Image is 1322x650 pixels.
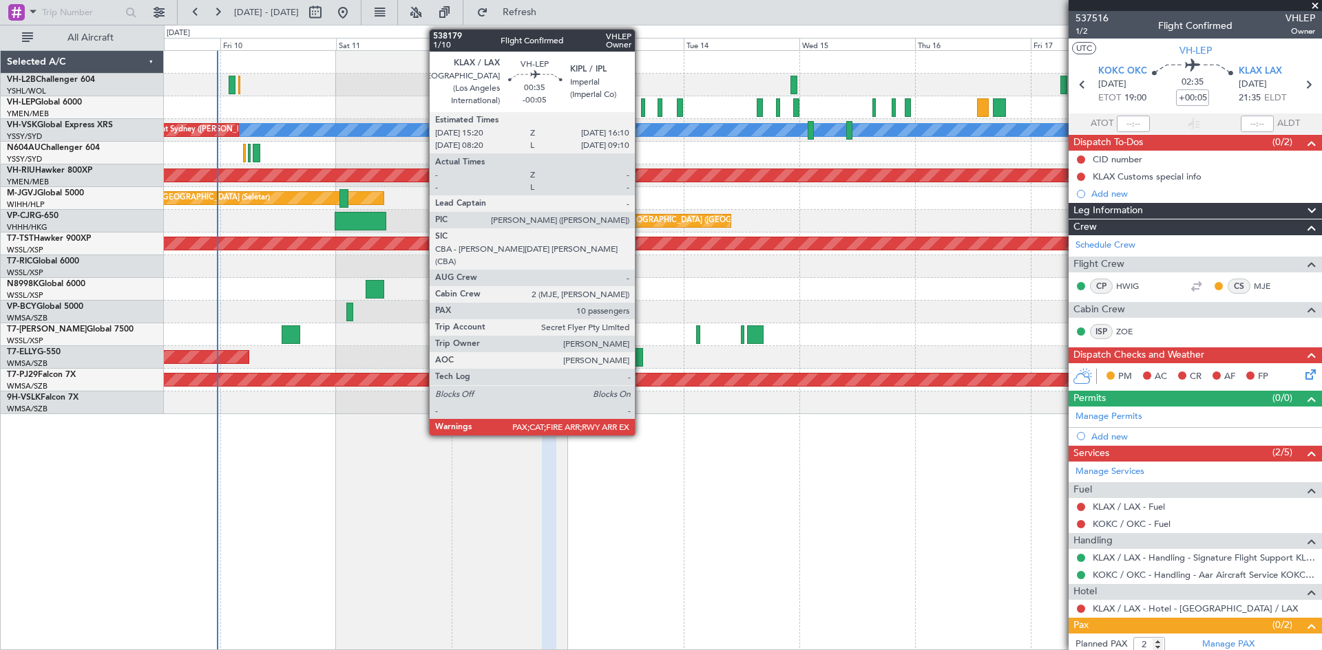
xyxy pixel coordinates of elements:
[1098,78,1126,91] span: [DATE]
[7,303,83,311] a: VP-BCYGlobal 5000
[7,325,87,334] span: T7-[PERSON_NAME]
[1272,445,1292,459] span: (2/5)
[1093,552,1315,563] a: KLAX / LAX - Handling - Signature Flight Support KLAX / LAX
[7,222,48,232] a: VHHH/HKG
[1073,482,1092,498] span: Fuel
[1254,280,1285,292] a: MJE
[1093,569,1315,581] a: KOKC / OKC - Handling - Aar Aircraft Service KOKC / OKC
[7,257,32,266] span: T7-RIC
[7,98,82,107] a: VH-LEPGlobal 6000
[1091,188,1315,199] div: Add new
[7,371,76,379] a: T7-PJ29Falcon 7X
[7,212,35,220] span: VP-CJR
[491,8,549,17] span: Refresh
[1277,117,1300,131] span: ALDT
[1093,171,1202,182] div: KLAX Customs special info
[1224,370,1235,384] span: AF
[1286,25,1315,37] span: Owner
[7,86,46,96] a: YSHL/WOL
[1098,91,1121,105] span: ETOT
[15,27,149,49] button: All Aircraft
[7,348,61,356] a: T7-ELLYG-550
[7,98,35,107] span: VH-LEP
[7,313,48,323] a: WMSA/SZB
[1258,370,1268,384] span: FP
[7,177,49,187] a: YMEN/MEB
[108,120,277,140] div: Unplanned Maint Sydney ([PERSON_NAME] Intl)
[1093,501,1165,512] a: KLAX / LAX - Fuel
[1091,431,1315,442] div: Add new
[1239,78,1267,91] span: [DATE]
[1073,135,1143,151] span: Dispatch To-Dos
[1098,65,1147,78] span: KOKC OKC
[1073,257,1124,272] span: Flight Crew
[1073,446,1109,462] span: Services
[7,121,113,129] a: VH-VSKGlobal Express XRS
[7,76,36,84] span: VH-L2B
[7,325,134,334] a: T7-[PERSON_NAME]Global 7500
[1076,239,1135,252] a: Schedule Crew
[108,188,270,208] div: Planned Maint [GEOGRAPHIC_DATA] (Seletar)
[336,38,452,50] div: Sat 11
[1076,410,1142,424] a: Manage Permits
[1158,19,1232,33] div: Flight Confirmed
[684,38,799,50] div: Tue 14
[1272,618,1292,632] span: (0/2)
[1239,65,1282,78] span: KLAX LAX
[7,166,92,175] a: VH-RIUHawker 800XP
[1076,25,1109,37] span: 1/2
[7,131,42,142] a: YSSY/SYD
[1093,153,1142,165] div: CID number
[1116,280,1147,292] a: HWIG
[7,189,37,197] span: M-JGVJ
[571,210,801,231] div: Planned Maint [GEOGRAPHIC_DATA] ([GEOGRAPHIC_DATA] Intl)
[36,33,145,43] span: All Aircraft
[7,144,100,152] a: N604AUChallenger 604
[1239,91,1261,105] span: 21:35
[1073,203,1143,219] span: Leg Information
[7,189,84,197] a: M-JGVJGlobal 5000
[7,109,49,119] a: YMEN/MEB
[1090,324,1113,339] div: ISP
[7,121,37,129] span: VH-VSK
[1093,518,1171,530] a: KOKC / OKC - Fuel
[1182,76,1204,89] span: 02:35
[7,199,45,210] a: WIHH/HLP
[1073,347,1204,363] span: Dispatch Checks and Weather
[220,38,336,50] div: Fri 10
[7,280,85,288] a: N8998KGlobal 6000
[7,290,43,301] a: WSSL/XSP
[1118,370,1132,384] span: PM
[7,268,43,278] a: WSSL/XSP
[7,381,48,391] a: WMSA/SZB
[1190,370,1202,384] span: CR
[7,393,78,402] a: 9H-VSLKFalcon 7X
[7,257,79,266] a: T7-RICGlobal 6000
[1076,465,1144,479] a: Manage Services
[915,38,1031,50] div: Thu 16
[1073,533,1113,549] span: Handling
[1264,91,1286,105] span: ELDT
[1072,42,1096,54] button: UTC
[7,154,42,164] a: YSSY/SYD
[1091,117,1113,131] span: ATOT
[1073,584,1097,600] span: Hotel
[1117,116,1150,132] input: --:--
[1124,91,1146,105] span: 19:00
[452,38,567,50] div: Sun 12
[1228,279,1250,294] div: CS
[567,38,683,50] div: Mon 13
[7,76,95,84] a: VH-L2BChallenger 604
[7,371,38,379] span: T7-PJ29
[1286,11,1315,25] span: VHLEP
[234,6,299,19] span: [DATE] - [DATE]
[7,245,43,255] a: WSSL/XSP
[1179,43,1212,58] span: VH-LEP
[799,38,915,50] div: Wed 15
[7,348,37,356] span: T7-ELLY
[7,235,91,243] a: T7-TSTHawker 900XP
[7,212,59,220] a: VP-CJRG-650
[167,28,190,39] div: [DATE]
[1093,603,1298,614] a: KLAX / LAX - Hotel - [GEOGRAPHIC_DATA] / LAX
[7,303,36,311] span: VP-BCY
